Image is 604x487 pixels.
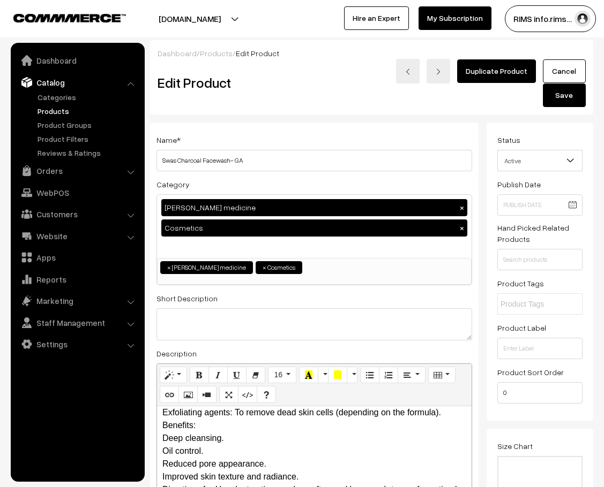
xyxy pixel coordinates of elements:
button: [DOMAIN_NAME] [121,5,258,32]
button: Recent Color [299,367,318,384]
a: Product Groups [35,119,141,131]
a: Website [13,226,141,246]
li: Generic Aadhaar medicine [160,261,253,274]
span: Active [498,151,582,170]
a: Categories [35,92,141,103]
a: Products [35,105,141,117]
a: Orders [13,161,141,180]
input: Name [156,150,472,171]
button: Save [543,83,586,107]
img: user [575,11,591,27]
label: Hand Picked Related Products [497,222,583,245]
span: × [167,263,171,272]
a: Cancel [543,59,586,83]
img: COMMMERCE [13,14,126,22]
a: Duplicate Product [457,59,536,83]
button: Underline (CTRL+U) [227,367,247,384]
label: Publish Date [497,179,541,190]
a: Catalog [13,73,141,92]
button: Remove Font Style (CTRL+\) [246,367,265,384]
button: Table [428,367,456,384]
a: Staff Management [13,313,141,332]
div: Reduced pore appearance. [162,458,466,470]
button: Video [197,386,217,403]
input: Enter Label [497,338,583,359]
a: Reports [13,270,141,289]
label: Short Description [156,293,218,304]
label: Size Chart [497,440,533,452]
input: Search products [497,249,583,270]
label: Name [156,134,181,146]
a: Settings [13,334,141,354]
a: Reviews & Ratings [35,147,141,158]
button: Full Screen [219,386,238,403]
label: Product Tags [497,278,544,289]
button: Code View [238,386,257,403]
input: Product Tags [501,299,594,310]
button: Font Size [268,367,296,384]
img: left-arrow.png [405,69,411,75]
a: COMMMERCE [13,11,107,24]
span: Active [497,150,583,171]
span: 16 [274,370,282,379]
button: Link (CTRL+K) [160,386,179,403]
button: Style [160,367,187,384]
li: Cosmetics [256,261,302,274]
h2: Edit Product [158,74,326,91]
img: right-arrow.png [435,69,442,75]
button: Picture [178,386,198,403]
div: Deep cleansing. [162,432,466,445]
label: Status [497,134,520,146]
label: Product Sort Order [497,367,564,378]
button: More Color [347,367,357,384]
button: Unordered list (CTRL+SHIFT+NUM7) [360,367,379,384]
label: Description [156,348,197,359]
div: [PERSON_NAME] medicine [161,199,467,216]
button: Paragraph [398,367,425,384]
button: Help [257,386,276,403]
a: Product Filters [35,133,141,144]
input: Publish Date [497,194,583,216]
div: Cosmetics [161,219,467,237]
button: More Color [318,367,329,384]
div: / / [158,48,586,59]
a: Apps [13,248,141,267]
a: WebPOS [13,183,141,202]
a: My Subscription [419,6,491,30]
div: Improved skin texture and radiance. [162,470,466,483]
button: × [457,203,467,212]
div: Oil control. [162,445,466,458]
a: Dashboard [13,51,141,70]
a: Hire an Expert [344,6,409,30]
a: Customers [13,204,141,224]
button: RIMS info.rims… [505,5,596,32]
button: Italic (CTRL+I) [208,367,228,384]
button: Bold (CTRL+B) [190,367,209,384]
button: × [457,223,467,233]
button: Ordered list (CTRL+SHIFT+NUM8) [379,367,398,384]
div: Benefits: [162,419,466,432]
button: Background Color [328,367,347,384]
label: Product Label [497,322,546,333]
a: Dashboard [158,49,197,58]
span: × [263,263,266,272]
span: Edit Product [236,49,279,58]
input: Enter Number [497,382,583,404]
label: Category [156,179,190,190]
a: Marketing [13,291,141,310]
a: Products [200,49,233,58]
div: Exfoliating agents: To remove dead skin cells (depending on the formula). [162,406,466,419]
